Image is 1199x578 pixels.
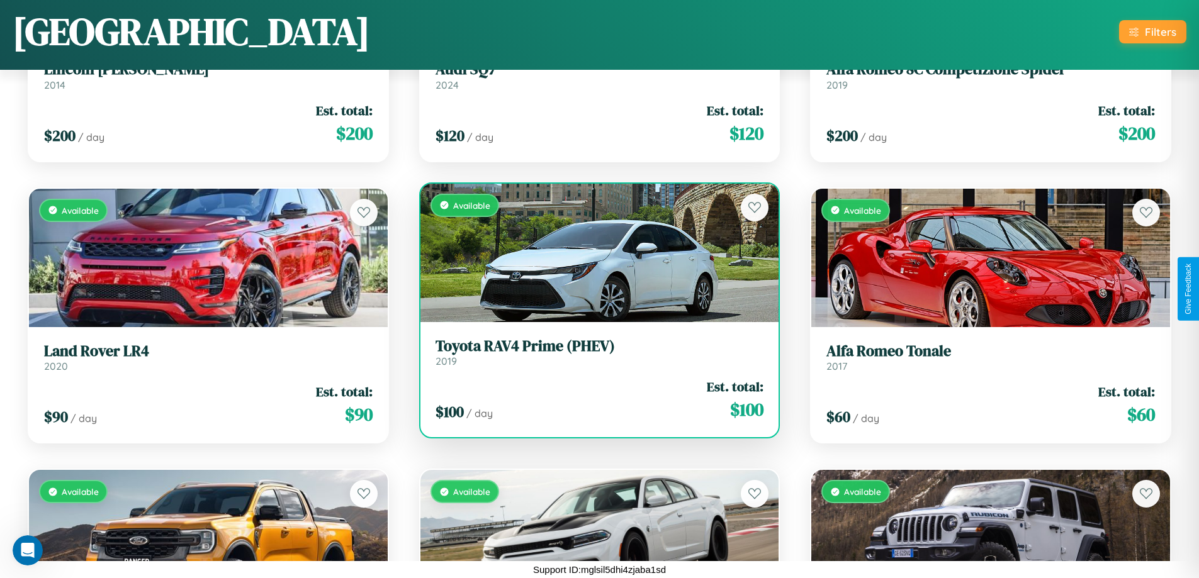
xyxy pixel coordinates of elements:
h3: Alfa Romeo Tonale [826,342,1155,360]
span: Est. total: [1098,382,1155,401]
span: Available [844,205,881,216]
span: 2017 [826,360,847,372]
span: $ 120 [729,121,763,146]
span: / day [467,131,493,143]
h3: Toyota RAV4 Prime (PHEV) [436,337,764,355]
a: Land Rover LR42020 [44,342,373,373]
span: $ 60 [1127,402,1155,427]
span: $ 120 [436,125,464,146]
h3: Alfa Romeo 8C Competizione Spider [826,60,1155,79]
span: 2019 [826,79,848,91]
div: Filters [1145,25,1176,38]
a: Toyota RAV4 Prime (PHEV)2019 [436,337,764,368]
span: $ 200 [336,121,373,146]
a: Alfa Romeo 8C Competizione Spider2019 [826,60,1155,91]
span: Available [62,205,99,216]
span: $ 90 [345,402,373,427]
h1: [GEOGRAPHIC_DATA] [13,6,370,57]
span: $ 200 [1118,121,1155,146]
span: Est. total: [1098,101,1155,119]
span: / day [78,131,104,143]
span: Est. total: [707,101,763,119]
span: Available [62,486,99,497]
span: $ 200 [44,125,76,146]
span: / day [853,412,879,425]
h3: Land Rover LR4 [44,342,373,360]
span: $ 90 [44,406,68,427]
span: Est. total: [707,377,763,396]
span: Est. total: [316,382,373,401]
span: $ 200 [826,125,858,146]
span: 2019 [436,355,457,367]
span: / day [860,131,887,143]
div: Give Feedback [1184,264,1193,314]
iframe: Intercom live chat [13,535,43,565]
h3: Lincoln [PERSON_NAME] [44,60,373,79]
h3: Audi SQ7 [436,60,764,79]
span: Est. total: [316,101,373,119]
span: $ 60 [826,406,850,427]
span: Available [844,486,881,497]
span: 2024 [436,79,459,91]
span: Available [453,486,490,497]
a: Lincoln [PERSON_NAME]2014 [44,60,373,91]
span: 2014 [44,79,65,91]
span: $ 100 [730,397,763,422]
span: 2020 [44,360,68,372]
p: Support ID: mglsil5dhi4zjaba1sd [533,561,666,578]
a: Audi SQ72024 [436,60,764,91]
a: Alfa Romeo Tonale2017 [826,342,1155,373]
span: / day [70,412,97,425]
span: $ 100 [436,401,464,422]
span: Available [453,200,490,211]
button: Filters [1119,20,1186,43]
span: / day [466,407,493,420]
